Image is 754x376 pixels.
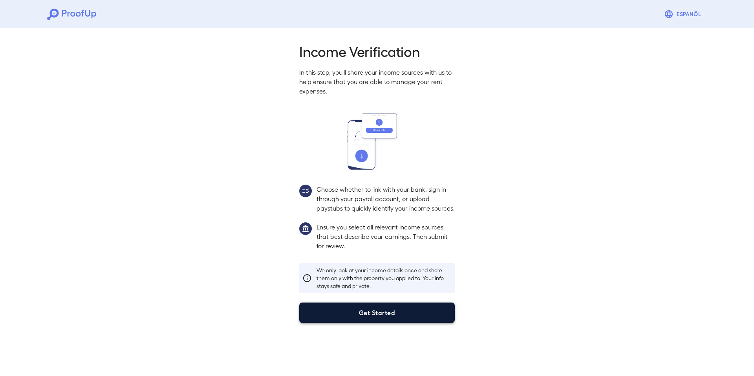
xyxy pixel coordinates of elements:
[299,42,455,60] h2: Income Verification
[661,6,707,22] button: Espanõl
[299,222,312,235] img: group1.svg
[299,303,455,323] button: Get Started
[317,185,455,213] p: Choose whether to link with your bank, sign in through your payroll account, or upload paystubs t...
[299,68,455,96] p: In this step, you'll share your income sources with us to help ensure that you are able to manage...
[299,185,312,197] img: group2.svg
[317,266,452,290] p: We only look at your income details once and share them only with the property you applied to. Yo...
[317,222,455,251] p: Ensure you select all relevant income sources that best describe your earnings. Then submit for r...
[348,113,406,170] img: transfer_money.svg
